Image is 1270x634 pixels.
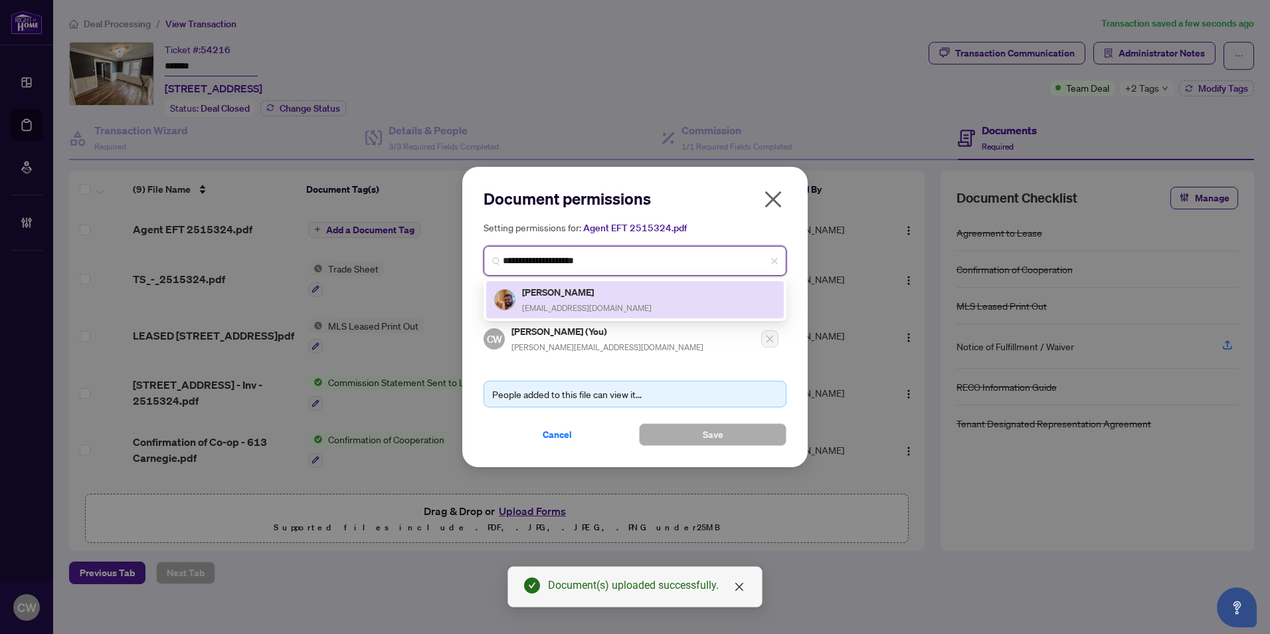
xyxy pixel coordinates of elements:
[484,220,786,235] h5: Setting permissions for:
[771,257,778,265] span: close
[511,324,703,339] h5: [PERSON_NAME] (You)
[732,580,747,594] a: Close
[1217,587,1257,627] button: Open asap
[511,342,703,352] span: [PERSON_NAME][EMAIL_ADDRESS][DOMAIN_NAME]
[543,424,572,445] span: Cancel
[548,578,746,593] div: Document(s) uploaded successfully.
[583,222,687,234] span: Agent EFT 2515324.pdf
[492,257,500,265] img: search_icon
[524,578,540,593] span: check-circle
[639,423,786,446] button: Save
[492,387,778,401] div: People added to this file can view it...
[763,189,784,210] span: close
[522,303,652,313] span: [EMAIL_ADDRESS][DOMAIN_NAME]
[522,284,652,300] h5: [PERSON_NAME]
[734,581,745,592] span: close
[486,331,502,346] span: CW
[484,188,786,209] h2: Document permissions
[495,290,515,310] img: Profile Icon
[484,423,631,446] button: Cancel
